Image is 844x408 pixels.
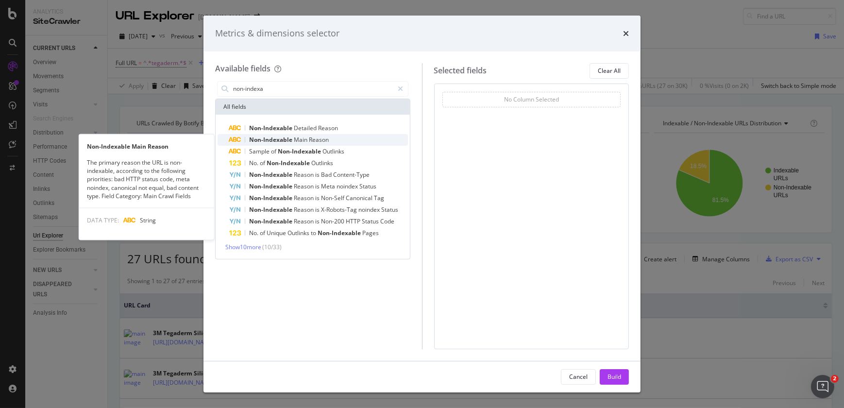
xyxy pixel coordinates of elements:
span: No. [249,229,260,237]
div: Non-Indexable Main Reason [79,142,214,151]
span: Meta [321,182,337,190]
button: Clear All [590,63,629,79]
input: Search by field name [232,82,394,96]
span: Bad [321,170,333,179]
span: of [260,229,267,237]
span: Tag [374,194,384,202]
span: Status [362,217,380,225]
span: Outlinks [287,229,311,237]
span: ( 10 / 33 ) [262,243,282,251]
span: Canonical [346,194,374,202]
div: The primary reason the URL is non-indexable, according to the following priorities: bad HTTP stat... [79,158,214,200]
span: Non-Indexable [318,229,362,237]
span: of [260,159,267,167]
span: Non-200 [321,217,346,225]
div: Available fields [215,63,270,74]
span: noindex [358,205,381,214]
span: Non-Indexable [267,159,311,167]
span: Reason [294,217,315,225]
div: modal [203,16,641,392]
span: Non-Indexable [249,205,294,214]
span: is [315,194,321,202]
span: Reason [294,205,315,214]
span: Non-Indexable [249,182,294,190]
span: Status [359,182,376,190]
span: X-Robots-Tag [321,205,358,214]
span: is [315,170,321,179]
div: All fields [216,99,410,115]
span: Unique [267,229,287,237]
span: Main [294,136,309,144]
button: Build [600,369,629,385]
span: of [271,147,278,155]
span: 2 [831,375,839,383]
div: times [623,27,629,40]
span: Code [380,217,394,225]
span: Outlinks [322,147,344,155]
span: is [315,182,321,190]
span: Reason [309,136,329,144]
span: Detailed [294,124,318,132]
span: Pages [362,229,379,237]
span: is [315,217,321,225]
button: Cancel [561,369,596,385]
span: Reason [294,194,315,202]
span: to [311,229,318,237]
span: Show 10 more [225,243,261,251]
span: Non-Indexable [249,194,294,202]
div: Build [608,373,621,381]
span: Outlinks [311,159,333,167]
span: No. [249,159,260,167]
iframe: Intercom live chat [811,375,834,398]
span: HTTP [346,217,362,225]
div: Clear All [598,67,621,75]
span: Reason [318,124,338,132]
span: Reason [294,182,315,190]
span: Non-Indexable [249,136,294,144]
span: Non-Indexable [278,147,322,155]
span: noindex [337,182,359,190]
span: Reason [294,170,315,179]
div: Cancel [569,373,588,381]
span: Content-Type [333,170,370,179]
span: Non-Indexable [249,124,294,132]
span: Status [381,205,398,214]
div: Selected fields [434,65,487,76]
div: No Column Selected [504,95,559,103]
span: is [315,205,321,214]
span: Non-Indexable [249,217,294,225]
span: Sample [249,147,271,155]
span: Non-Indexable [249,170,294,179]
div: Metrics & dimensions selector [215,27,339,40]
span: Non-Self [321,194,346,202]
